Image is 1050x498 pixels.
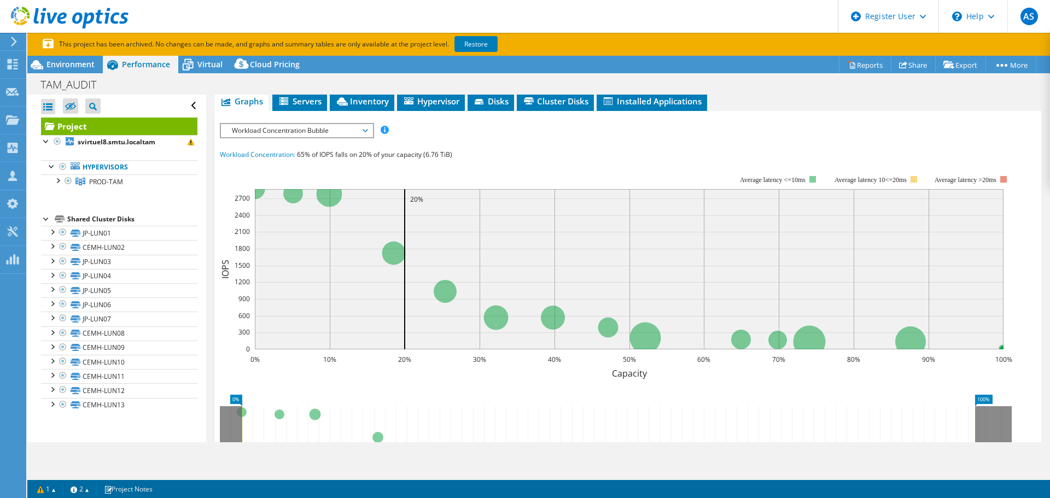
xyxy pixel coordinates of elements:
[235,244,250,253] text: 1800
[697,355,710,364] text: 60%
[78,137,155,147] b: svirtuel8.smtu.localtam
[602,96,702,107] span: Installed Applications
[402,96,459,107] span: Hypervisor
[235,261,250,270] text: 1500
[197,59,223,69] span: Virtual
[41,240,197,254] a: CEMH-LUN02
[41,312,197,326] a: JP-LUN07
[89,177,123,186] span: PROD-TAM
[847,355,860,364] text: 80%
[839,56,891,73] a: Reports
[473,355,486,364] text: 30%
[238,311,250,320] text: 600
[46,59,95,69] span: Environment
[235,210,250,220] text: 2400
[226,124,367,137] span: Workload Concentration Bubble
[250,59,300,69] span: Cloud Pricing
[995,355,1012,364] text: 100%
[41,135,197,149] a: svirtuel8.smtu.localtam
[323,355,336,364] text: 10%
[219,260,231,279] text: IOPS
[835,176,907,184] tspan: Average latency 10<=20ms
[454,36,498,52] a: Restore
[41,297,197,312] a: JP-LUN06
[238,294,250,303] text: 900
[41,369,197,383] a: CEMH-LUN11
[278,96,322,107] span: Servers
[41,269,197,283] a: JP-LUN04
[398,355,411,364] text: 20%
[30,482,63,496] a: 1
[473,96,509,107] span: Disks
[235,227,250,236] text: 2100
[36,79,113,91] h1: TAM_AUDIT
[772,355,785,364] text: 70%
[96,482,160,496] a: Project Notes
[297,150,452,159] span: 65% of IOPS falls on 20% of your capacity (6.76 TiB)
[246,344,250,354] text: 0
[1020,8,1038,25] span: AS
[985,56,1036,73] a: More
[335,96,389,107] span: Inventory
[67,213,197,226] div: Shared Cluster Disks
[410,195,423,204] text: 20%
[41,341,197,355] a: CEMH-LUN09
[935,56,986,73] a: Export
[220,150,295,159] span: Workload Concentration:
[63,482,97,496] a: 2
[522,96,588,107] span: Cluster Disks
[238,327,250,337] text: 300
[41,160,197,174] a: Hypervisors
[41,174,197,189] a: PROD-TAM
[41,383,197,397] a: CEMH-LUN12
[935,176,996,184] text: Average latency >20ms
[922,355,935,364] text: 90%
[623,355,636,364] text: 50%
[891,56,936,73] a: Share
[250,355,260,364] text: 0%
[220,96,263,107] span: Graphs
[41,398,197,412] a: CEMH-LUN13
[41,255,197,269] a: JP-LUN03
[235,277,250,286] text: 1200
[41,118,197,135] a: Project
[41,326,197,341] a: CEMH-LUN08
[43,38,579,50] p: This project has been archived. No changes can be made, and graphs and summary tables are only av...
[548,355,561,364] text: 40%
[740,176,806,184] tspan: Average latency <=10ms
[612,367,647,379] text: Capacity
[41,355,197,369] a: CEMH-LUN10
[41,283,197,297] a: JP-LUN05
[235,194,250,203] text: 2700
[122,59,170,69] span: Performance
[952,11,962,21] svg: \n
[41,226,197,240] a: JP-LUN01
